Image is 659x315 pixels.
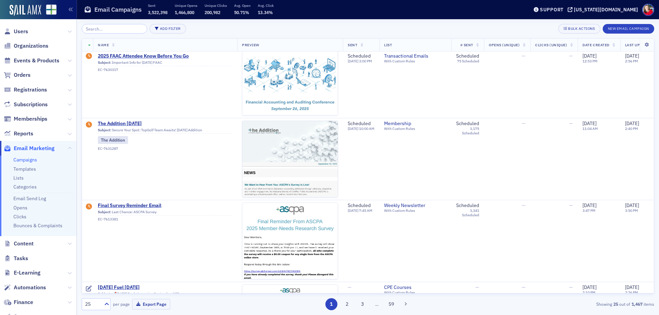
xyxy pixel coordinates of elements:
[456,121,479,127] div: Scheduled
[357,298,369,310] button: 3
[98,217,232,221] div: EC-7613381
[625,126,638,131] time: 2:40 PM
[98,60,232,66] div: Important Info for [DATE] FAAC
[14,145,55,152] span: Email Marketing
[456,53,479,59] div: Scheduled
[98,43,109,47] span: Name
[13,222,62,229] a: Bounces & Complaints
[4,145,55,152] a: Email Marketing
[86,204,92,210] div: Draft
[489,43,520,47] span: Opens (Unique)
[384,290,447,295] div: With Custom Rules
[13,214,26,220] a: Clicks
[98,53,232,59] a: 2025 FAAC Attendee Know Before You Go
[384,284,447,291] a: CPE Courses
[205,10,220,15] span: 200,982
[4,299,33,306] a: Finance
[98,68,232,72] div: EC-7630317
[4,115,47,123] a: Memberships
[359,59,372,64] span: 3:00 PM
[113,301,130,307] label: per page
[457,59,479,64] div: 75 Scheduled
[625,290,638,295] time: 2:26 PM
[86,122,92,129] div: Draft
[4,42,48,50] a: Organizations
[98,284,232,291] a: [DATE] Fuel [DATE]
[569,120,573,126] span: —
[98,146,232,151] div: EC-7631287
[535,43,567,47] span: Clicks (Unique)
[10,5,41,16] img: SailAMX
[86,286,92,292] div: Draft
[13,175,24,181] a: Lists
[14,284,46,291] span: Automations
[242,43,259,47] span: Preview
[14,240,34,247] span: Content
[148,3,167,8] p: Sent
[4,101,48,108] a: Subscriptions
[86,53,92,60] div: Draft
[4,240,34,247] a: Content
[14,101,48,108] span: Subscriptions
[625,120,639,126] span: [DATE]
[98,210,111,214] span: Subject:
[348,284,351,290] span: —
[4,57,59,64] a: Events & Products
[625,208,638,213] time: 3:50 PM
[522,202,525,208] span: —
[612,301,619,307] strong: 25
[46,4,57,15] img: SailAMX
[372,301,382,307] span: …
[205,3,227,8] p: Unique Clicks
[574,7,638,13] div: [US_STATE][DOMAIN_NAME]
[13,195,46,202] a: Email Send Log
[98,128,232,134] div: Secure Your Spot: TopGolf Team Awaits! [DATE] Addition
[569,53,573,59] span: —
[582,202,597,208] span: [DATE]
[98,203,232,209] a: Final Survey Reminder Email
[348,121,374,127] div: Scheduled
[98,128,111,132] span: Subject:
[582,43,609,47] span: Date Created
[384,208,447,213] div: With Custom Rules
[341,298,353,310] button: 2
[522,53,525,59] span: —
[522,120,525,126] span: —
[384,43,392,47] span: List
[148,10,167,15] span: 3,522,398
[4,269,41,277] a: E-Learning
[14,86,47,94] span: Registrations
[558,24,600,34] button: Bulk Actions
[348,126,359,131] span: [DATE]
[625,53,639,59] span: [DATE]
[468,301,654,307] div: Showing out of items
[234,3,251,8] p: Avg. Open
[603,25,654,31] a: New Email Campaign
[14,42,48,50] span: Organizations
[642,4,654,16] span: Profile
[348,59,359,64] span: [DATE]
[150,24,186,34] button: Add Filter
[258,10,273,15] span: 13.34%
[85,301,100,308] div: 25
[384,121,447,127] a: Membership
[14,57,59,64] span: Events & Products
[569,284,573,290] span: —
[14,130,33,137] span: Reports
[456,208,479,217] div: 3,341 Scheduled
[82,24,147,34] input: Search…
[384,203,447,209] a: Weekly Newsletter
[384,53,447,59] a: Transactional Emails
[625,202,639,208] span: [DATE]
[456,203,479,209] div: Scheduled
[98,292,111,296] span: Subject:
[348,53,372,59] div: Scheduled
[98,60,111,65] span: Subject:
[13,184,37,190] a: Categories
[625,284,639,290] span: [DATE]
[359,126,374,131] span: 10:00 AM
